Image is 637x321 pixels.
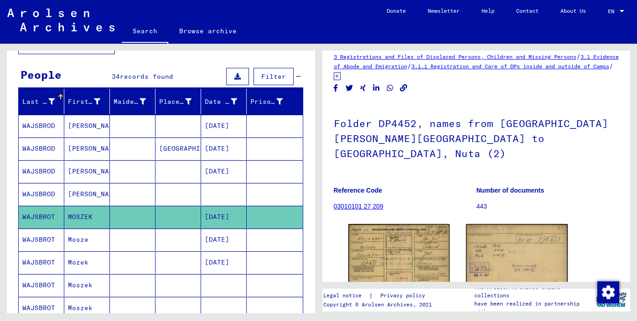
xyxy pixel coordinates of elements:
mat-cell: WAJSBROT [19,251,64,274]
div: First Name [68,97,100,107]
button: Share on WhatsApp [385,82,395,94]
mat-cell: WAJSBROT [19,206,64,228]
p: Copyright © Arolsen Archives, 2021 [323,301,436,309]
b: Number of documents [476,187,544,194]
mat-header-cell: Date of Birth [201,89,247,114]
div: Date of Birth [205,94,249,109]
mat-cell: MOSZEK [64,206,110,228]
div: Date of Birth [205,97,237,107]
h1: Folder DP4452, names from [GEOGRAPHIC_DATA][PERSON_NAME][GEOGRAPHIC_DATA] to [GEOGRAPHIC_DATA], N... [334,102,619,173]
img: Change consent [597,281,619,303]
button: Share on Xing [358,82,368,94]
mat-cell: [PERSON_NAME] [64,138,110,160]
mat-cell: Mozek [64,251,110,274]
div: Change consent [597,281,619,303]
mat-cell: Moszek [64,297,110,319]
img: yv_logo.png [594,288,628,311]
img: 002.jpg [466,224,568,288]
mat-header-cell: Maiden Name [110,89,155,114]
div: Maiden Name [114,94,157,109]
mat-cell: WAJSBROT [19,229,64,251]
div: | [323,291,436,301]
mat-cell: WAJSBROD [19,138,64,160]
mat-cell: WAJSBROD [19,160,64,183]
mat-cell: WAJSBROD [19,115,64,137]
mat-cell: Moszek [64,274,110,296]
mat-cell: [DATE] [201,115,247,137]
mat-cell: [DATE] [201,206,247,228]
mat-cell: WAJSBROD [19,183,64,205]
p: 443 [476,202,619,211]
mat-cell: [DATE] [201,229,247,251]
span: / [609,62,613,70]
span: Filter [261,72,286,81]
b: Reference Code [334,187,383,194]
div: Maiden Name [114,97,146,107]
img: 001.jpg [348,224,450,288]
a: Privacy policy [373,291,436,301]
span: / [576,52,580,61]
div: First Name [68,94,112,109]
mat-cell: [DATE] [201,251,247,274]
div: Prisoner # [250,94,294,109]
mat-cell: [PERSON_NAME] [64,115,110,137]
p: The Arolsen Archives online collections [474,283,591,300]
mat-header-cell: Prisoner # [247,89,303,114]
div: Prisoner # [250,97,283,107]
div: People [21,66,62,83]
button: Filter [254,68,294,85]
mat-cell: [PERSON_NAME] [64,183,110,205]
a: Search [122,20,168,44]
span: / [407,62,411,70]
mat-cell: [DATE] [201,160,247,183]
mat-cell: WAJSBROT [19,274,64,296]
span: 34 [112,72,120,81]
p: have been realized in partnership with [474,300,591,316]
div: Place of Birth [159,97,192,107]
a: 3 Registrations and Files of Displaced Persons, Children and Missing Persons [334,53,576,60]
mat-cell: WAJSBROT [19,297,64,319]
mat-cell: [DATE] [201,138,247,160]
img: Arolsen_neg.svg [7,9,114,31]
button: Share on LinkedIn [372,82,381,94]
mat-cell: [PERSON_NAME] [64,160,110,183]
div: Place of Birth [159,94,203,109]
a: 03010101 27 209 [334,203,383,210]
button: Share on Facebook [331,82,341,94]
span: EN [608,8,618,15]
button: Copy link [399,82,409,94]
a: Browse archive [168,20,248,42]
mat-header-cell: Last Name [19,89,64,114]
span: records found [120,72,173,81]
mat-cell: Mosze [64,229,110,251]
mat-header-cell: Place of Birth [155,89,201,114]
mat-cell: [GEOGRAPHIC_DATA] [155,138,201,160]
a: Legal notice [323,291,369,301]
a: 3.1.1 Registration and Care of DPs inside and outside of Camps [411,63,609,70]
div: Last Name [22,94,66,109]
div: Last Name [22,97,55,107]
button: Share on Twitter [345,82,354,94]
mat-header-cell: First Name [64,89,110,114]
